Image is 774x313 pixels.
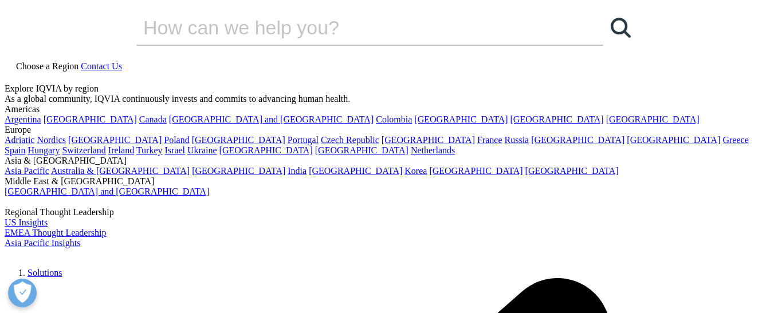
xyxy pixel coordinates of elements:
a: Colombia [376,114,412,124]
span: Choose a Region [16,61,78,71]
a: Czech Republic [321,135,379,145]
a: Solutions [27,268,62,278]
a: [GEOGRAPHIC_DATA] [219,145,313,155]
a: Argentina [5,114,41,124]
a: [GEOGRAPHIC_DATA] [315,145,408,155]
a: Israel [165,145,186,155]
a: Nordics [37,135,66,145]
a: Netherlands [411,145,455,155]
a: Adriatic [5,135,34,145]
a: [GEOGRAPHIC_DATA] [414,114,508,124]
a: France [477,135,502,145]
div: Europe [5,125,769,135]
a: Greece [722,135,748,145]
a: Hungary [27,145,60,155]
a: Australia & [GEOGRAPHIC_DATA] [51,166,190,176]
a: Poland [164,135,189,145]
a: [GEOGRAPHIC_DATA] [525,166,619,176]
a: Russia [505,135,529,145]
div: Asia & [GEOGRAPHIC_DATA] [5,156,769,166]
a: Ukraine [187,145,217,155]
svg: Search [611,18,631,38]
a: Canada [139,114,167,124]
a: [GEOGRAPHIC_DATA] and [GEOGRAPHIC_DATA] [5,187,209,196]
a: Switzerland [62,145,105,155]
a: [GEOGRAPHIC_DATA] [606,114,700,124]
a: Ireland [108,145,134,155]
a: Contact Us [81,61,122,71]
a: [GEOGRAPHIC_DATA] [510,114,604,124]
div: As a global community, IQVIA continuously invests and commits to advancing human health. [5,94,769,104]
button: Open Preferences [8,279,37,307]
a: [GEOGRAPHIC_DATA] [531,135,624,145]
a: Portugal [288,135,319,145]
a: EMEA Thought Leadership [5,228,106,237]
a: [GEOGRAPHIC_DATA] [627,135,720,145]
a: [GEOGRAPHIC_DATA] [44,114,137,124]
a: Spain [5,145,25,155]
a: [GEOGRAPHIC_DATA] [192,166,285,176]
a: [GEOGRAPHIC_DATA] [68,135,162,145]
div: Explore IQVIA by region [5,84,769,94]
a: [GEOGRAPHIC_DATA] [382,135,475,145]
a: Search [603,10,638,45]
div: Regional Thought Leadership [5,207,769,217]
a: US Insights [5,217,48,227]
a: Korea [404,166,427,176]
a: [GEOGRAPHIC_DATA] [309,166,402,176]
a: [GEOGRAPHIC_DATA] [192,135,285,145]
a: Asia Pacific Insights [5,238,80,248]
a: Asia Pacific [5,166,49,176]
div: Americas [5,104,769,114]
a: Turkey [136,145,163,155]
a: India [288,166,307,176]
input: Search [136,10,571,45]
a: [GEOGRAPHIC_DATA] and [GEOGRAPHIC_DATA] [169,114,374,124]
div: Middle East & [GEOGRAPHIC_DATA] [5,176,769,187]
a: [GEOGRAPHIC_DATA] [429,166,522,176]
